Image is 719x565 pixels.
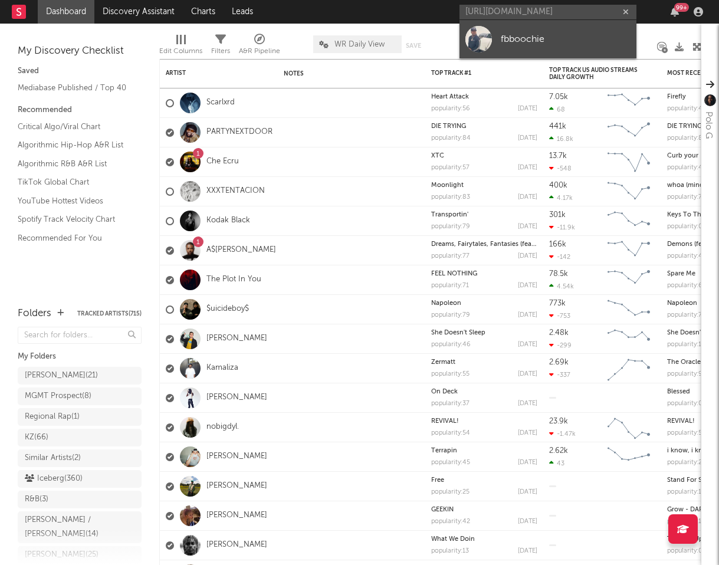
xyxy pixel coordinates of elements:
div: Filters [211,29,230,64]
div: -142 [549,253,570,261]
a: Kodak Black [206,216,250,226]
a: Zermatt [431,359,455,366]
a: Dreams, Fairytales, Fantasies (feat. [PERSON_NAME] & Salaam Remi) [431,241,638,248]
div: -11.9k [549,224,575,231]
div: popularity: 25 [431,489,470,495]
div: Folders [18,307,51,321]
a: What We Doin [431,536,475,543]
div: Edit Columns [159,29,202,64]
a: i know, i know [667,448,712,454]
a: A$[PERSON_NAME] [206,245,276,255]
div: 78.5k [549,270,568,278]
div: Notes [284,70,402,77]
div: 166k [549,241,566,248]
div: DIE TRYING [431,123,537,130]
a: The Pull Up [667,536,703,543]
button: 99+ [671,7,679,17]
svg: Chart title [602,118,655,147]
div: FEEL NOTHING [431,271,537,277]
a: Che Ecru [206,157,239,167]
button: Save [406,42,421,49]
a: Keys To The City [667,212,719,218]
a: MGMT Prospect(8) [18,387,142,405]
div: popularity: 55 [431,371,470,377]
div: popularity: 56 [431,106,470,112]
a: On Deck [431,389,458,395]
div: popularity: 9 [667,371,702,377]
div: Dreams, Fairytales, Fantasies (feat. Brent Faiyaz & Salaam Remi) [431,241,537,248]
div: popularity: 79 [431,312,470,318]
div: popularity: 0 [667,224,702,230]
a: Transportin' [431,212,468,218]
a: Similar Artists(2) [18,449,142,467]
div: 301k [549,211,566,219]
div: Regional Rap ( 1 ) [25,410,80,424]
div: popularity: 79 [667,312,706,318]
div: -1.47k [549,430,576,438]
a: [PERSON_NAME] [206,452,267,462]
a: DIE TRYING [667,123,702,130]
div: [DATE] [518,430,537,436]
svg: Chart title [602,206,655,236]
div: 2.48k [549,329,569,337]
a: Moonlight [431,182,464,189]
div: Edit Columns [159,44,202,58]
div: 43 [549,459,564,467]
a: Algorithmic Hip-Hop A&R List [18,139,130,152]
div: Recommended [18,103,142,117]
button: Tracked Artists(715) [77,311,142,317]
a: TikTok Global Chart [18,176,130,189]
div: [DATE] [518,548,537,554]
a: PARTYNEXTDOOR [206,127,273,137]
div: 23.9k [549,418,568,425]
a: Kamaliza [206,363,238,373]
svg: Chart title [602,354,655,383]
div: A&R Pipeline [239,44,280,58]
svg: Chart title [602,442,655,472]
a: [PERSON_NAME](25) [18,546,142,564]
div: Heart Attack [431,94,537,100]
a: Napoleon [431,300,461,307]
a: Heart Attack [431,94,469,100]
a: XXXTENTACION [206,186,265,196]
div: popularity: 83 [431,194,470,201]
svg: Chart title [602,295,655,324]
div: popularity: 42 [431,518,470,525]
input: Search for artists [459,5,636,19]
div: popularity: 43 [667,106,706,112]
div: -548 [549,165,572,172]
div: On Deck [431,389,537,395]
div: fbboochie [501,32,631,46]
div: [DATE] [518,106,537,112]
a: The Oracle [667,359,701,366]
div: 16.8k [549,135,573,143]
a: REVIVAL! [431,418,459,425]
a: [PERSON_NAME] [206,511,267,521]
div: 68 [549,106,565,113]
a: Free [431,477,444,484]
div: [DATE] [518,253,537,259]
a: [PERSON_NAME](21) [18,367,142,385]
a: [PERSON_NAME] [206,393,267,403]
a: YouTube Hottest Videos [18,195,130,208]
a: $uicideboy$ [206,304,249,314]
div: popularity: 73 [667,194,705,201]
div: 13.7k [549,152,567,160]
a: The Plot In You [206,275,261,285]
div: popularity: 48 [667,253,707,259]
div: Top Track #1 [431,70,520,77]
svg: Chart title [602,236,655,265]
div: Saved [18,64,142,78]
div: [DATE] [518,459,537,466]
div: GEEKIN [431,507,537,513]
a: Curb your [667,153,698,159]
div: [DATE] [518,312,537,318]
div: popularity: 79 [431,224,470,230]
a: Scarlxrd [206,98,235,108]
a: FEEL NOTHING [431,271,477,277]
div: 441k [549,123,566,130]
div: My Discovery Checklist [18,44,142,58]
div: 400k [549,182,567,189]
div: A&R Pipeline [239,29,280,64]
span: WR Daily View [334,41,385,48]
